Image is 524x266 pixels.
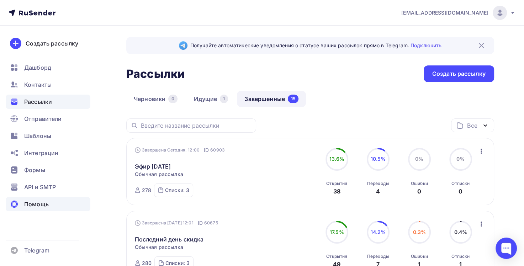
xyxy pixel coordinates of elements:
span: Получайте автоматические уведомления о статусе ваших рассылок прямо в Telegram. [190,42,441,49]
div: Создать рассылку [432,70,486,78]
div: Ошибки [411,181,428,186]
span: Шаблоны [24,132,51,140]
span: Обычная рассылка [135,244,183,251]
span: Формы [24,166,45,174]
div: 0 [168,95,178,103]
a: Завершенные15 [237,91,306,107]
span: 60675 [204,219,218,227]
a: Последний день скидка [135,235,204,244]
div: Отписки [451,254,470,259]
a: [EMAIL_ADDRESS][DOMAIN_NAME] [401,6,515,20]
h2: Рассылки [126,67,185,81]
div: Завершена Сегодня, 12:00 [135,147,225,154]
div: Завершена [DATE] 12:01 [135,219,218,227]
span: Telegram [24,246,49,255]
span: 14.2% [370,229,386,235]
span: 13.6% [329,156,344,162]
span: Отправители [24,115,62,123]
div: Списки: 3 [165,187,189,194]
input: Введите название рассылки [141,122,252,129]
span: API и SMTP [24,183,56,191]
a: Дашборд [6,60,90,75]
span: 60903 [210,147,225,154]
span: 0.4% [454,229,467,235]
a: Черновики0 [126,91,185,107]
span: ID [198,219,203,227]
a: Контакты [6,78,90,92]
div: Все [467,121,477,130]
span: Помощь [24,200,49,208]
a: Подключить [411,42,441,48]
a: Идущие1 [186,91,235,107]
a: Эфир [DATE] [135,162,171,171]
div: Открытия [326,181,347,186]
span: [EMAIL_ADDRESS][DOMAIN_NAME] [401,9,488,16]
a: Отправители [6,112,90,126]
div: Отписки [451,181,470,186]
span: 0% [456,156,465,162]
div: 0 [417,187,421,196]
span: Дашборд [24,63,51,72]
a: Шаблоны [6,129,90,143]
div: 4 [376,187,380,196]
img: Telegram [179,41,187,50]
button: Все [451,118,494,132]
div: 38 [333,187,340,196]
div: Открытия [326,254,347,259]
span: 17.5% [330,229,344,235]
span: Интеграции [24,149,58,157]
a: Рассылки [6,95,90,109]
a: Формы [6,163,90,177]
div: Переходы [367,181,389,186]
div: 15 [288,95,298,103]
span: Рассылки [24,97,52,106]
span: 10.5% [370,156,386,162]
span: Обычная рассылка [135,171,183,178]
div: Создать рассылку [26,39,78,48]
span: 0% [415,156,423,162]
div: Переходы [367,254,389,259]
span: ID [204,147,209,154]
div: 1 [220,95,228,103]
span: Контакты [24,80,52,89]
span: 0.3% [413,229,426,235]
div: 0 [459,187,462,196]
div: Ошибки [411,254,428,259]
div: 278 [142,187,151,194]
